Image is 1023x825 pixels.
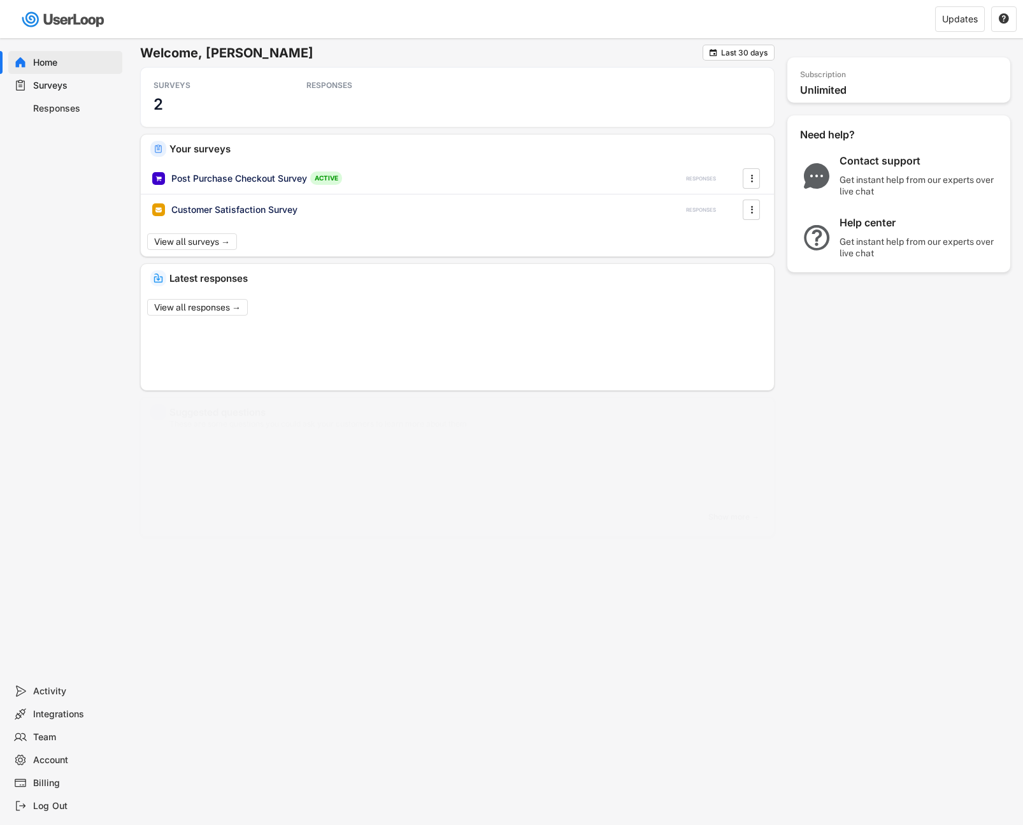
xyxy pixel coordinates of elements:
[721,49,768,57] div: Last 30 days
[169,407,764,417] div: Suggested questions
[147,299,248,316] button: View all responses →
[745,200,758,219] button: 
[710,48,717,57] text: 
[310,172,342,185] div: ACTIVE
[999,13,1009,24] text: 
[800,225,833,251] img: QuestionMarkInverseMajor.svg
[169,274,764,283] div: Latest responses
[33,754,117,766] div: Account
[800,163,833,189] img: ChatMajor.svg
[840,154,999,168] div: Contact support
[686,175,716,182] div: RESPONSES
[169,144,764,154] div: Your surveys
[800,128,889,142] div: Need help?
[840,216,999,230] div: Help center
[154,407,163,417] img: yH5BAEAAAAALAAAAAABAAEAAAIBRAA7
[33,103,117,115] div: Responses
[140,45,703,61] h6: Welcome, [PERSON_NAME]
[33,685,117,697] div: Activity
[33,777,117,789] div: Billing
[703,507,764,527] button: Show more →
[33,57,117,69] div: Home
[840,174,999,197] div: Get instant help from our experts over live chat
[154,94,163,114] h3: 2
[998,13,1010,25] button: 
[19,6,109,33] img: userloop-logo-01.svg
[33,708,117,720] div: Integrations
[171,203,297,216] div: Customer Satisfaction Survey
[171,172,307,185] div: Post Purchase Checkout Survey
[33,731,117,743] div: Team
[147,233,237,250] button: View all surveys →
[169,420,764,428] div: These are some questions you could ask your customers to learn more about them
[306,80,421,91] div: RESPONSES
[33,80,117,92] div: Surveys
[750,203,753,216] text: 
[745,169,758,188] button: 
[154,80,268,91] div: SURVEYS
[708,48,718,57] button: 
[800,70,846,80] div: Subscription
[686,207,716,214] div: RESPONSES
[840,236,999,259] div: Get instant help from our experts over live chat
[942,15,978,24] div: Updates
[33,800,117,812] div: Log Out
[750,172,753,185] text: 
[800,84,1004,97] div: Unlimited
[154,274,163,283] img: IncomingMajor.svg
